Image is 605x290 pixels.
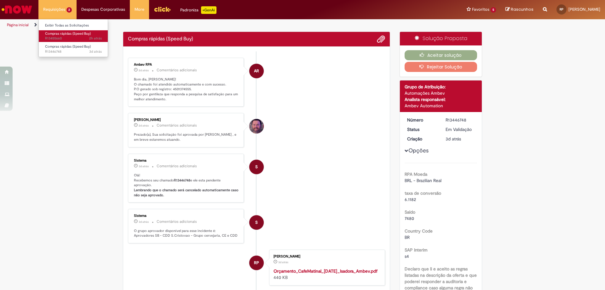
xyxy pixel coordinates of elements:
[89,49,102,54] time: 26/08/2025 08:44:40
[139,220,149,224] time: 26/08/2025 08:44:47
[139,124,149,127] time: 26/08/2025 10:15:03
[39,22,108,29] a: Exibir Todas as Solicitações
[154,4,171,14] img: click_logo_yellow_360x200.png
[405,50,477,60] button: Aceitar solução
[39,43,108,55] a: Aberto R13446748 : Compras rápidas (Speed Buy)
[134,173,239,198] p: Olá! Recebemos seu chamado e ele esta pendente aprovação.
[139,68,149,72] span: 2d atrás
[157,163,197,169] small: Comentários adicionais
[81,6,125,13] span: Despesas Corporativas
[405,228,433,234] b: Country Code
[505,7,533,13] a: Rascunhos
[5,19,399,31] ul: Trilhas de página
[45,49,102,54] span: R13446748
[405,209,415,215] b: Saldo
[254,63,259,79] span: AR
[405,84,477,90] div: Grupo de Atribuição:
[38,19,108,57] ul: Requisições
[274,268,377,274] a: Orçamento_CafeMatinal_[DATE]_Isadora_Ambev.pdf
[134,118,239,122] div: [PERSON_NAME]
[249,119,264,133] div: Paulo Afonso De Freitas
[89,36,102,41] span: 2h atrás
[446,136,475,142] div: 26/08/2025 08:44:39
[157,68,197,73] small: Comentários adicionais
[134,63,239,67] div: Ambev RPA
[249,256,264,270] div: Rayssa Kellen Nascimento Pereira
[405,171,427,177] b: RPA Moeda
[249,64,264,78] div: Ambev RPA
[134,188,239,198] b: Lembrando que o chamado será cancelado automaticamente caso não seja aprovado.
[139,220,149,224] span: 3d atrás
[180,6,216,14] div: Padroniza
[405,62,477,72] button: Rejeitar Solução
[66,7,72,13] span: 2
[1,3,33,16] img: ServiceNow
[43,6,65,13] span: Requisições
[278,260,288,264] span: 3d atrás
[405,216,414,221] span: 7480
[377,35,385,43] button: Adicionar anexos
[446,136,461,142] span: 3d atrás
[472,6,489,13] span: Favoritos
[511,6,533,12] span: Rascunhos
[128,36,193,42] h2: Compras rápidas (Speed Buy) Histórico de tíquete
[405,190,441,196] b: taxa de conversão
[139,124,149,127] span: 2d atrás
[134,228,239,238] p: O grupo aprovador disponível para esse incidente é: Aprovadores SB - CDD S.Cristovao - Grupo cerv...
[491,7,496,13] span: 5
[174,178,190,183] b: R13446748
[157,123,197,128] small: Comentários adicionais
[45,44,91,49] span: Compras rápidas (Speed Buy)
[446,136,461,142] time: 26/08/2025 08:44:39
[7,22,29,27] a: Página inicial
[405,96,477,103] div: Analista responsável:
[254,255,259,270] span: RP
[274,255,378,258] div: [PERSON_NAME]
[402,126,441,133] dt: Status
[446,117,475,123] div: R13446748
[135,6,144,13] span: More
[89,49,102,54] span: 3d atrás
[405,178,441,183] span: BRL - Brazilian Real
[134,159,239,163] div: Sistema
[201,6,216,14] p: +GenAi
[134,132,239,142] p: Prezado(a), Sua solicitação foi aprovada por [PERSON_NAME] , e em breve estaremos atuando.
[249,160,264,174] div: System
[405,103,477,109] div: Ambev Automation
[405,247,428,253] b: SAP Interim
[255,215,258,230] span: S
[405,197,416,202] span: 6.1182
[139,164,149,168] span: 3d atrás
[568,7,600,12] span: [PERSON_NAME]
[157,219,197,224] small: Comentários adicionais
[134,214,239,218] div: Sistema
[139,164,149,168] time: 26/08/2025 08:44:50
[560,7,563,11] span: RP
[405,234,410,240] span: BR
[405,253,409,259] span: s4
[402,117,441,123] dt: Número
[405,90,477,96] div: Automações Ambev
[278,260,288,264] time: 26/08/2025 08:42:20
[400,32,482,45] div: Solução Proposta
[45,36,102,41] span: R13455660
[134,77,239,102] p: Bom dia, [PERSON_NAME]! O chamado foi atendido automaticamente e com sucesso. P.O gerado sob regi...
[446,126,475,133] div: Em Validação
[255,159,258,175] span: S
[45,31,91,36] span: Compras rápidas (Speed Buy)
[139,68,149,72] time: 26/08/2025 10:30:58
[39,30,108,42] a: Aberto R13455660 : Compras rápidas (Speed Buy)
[402,136,441,142] dt: Criação
[249,215,264,230] div: System
[274,268,378,281] div: 440 KB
